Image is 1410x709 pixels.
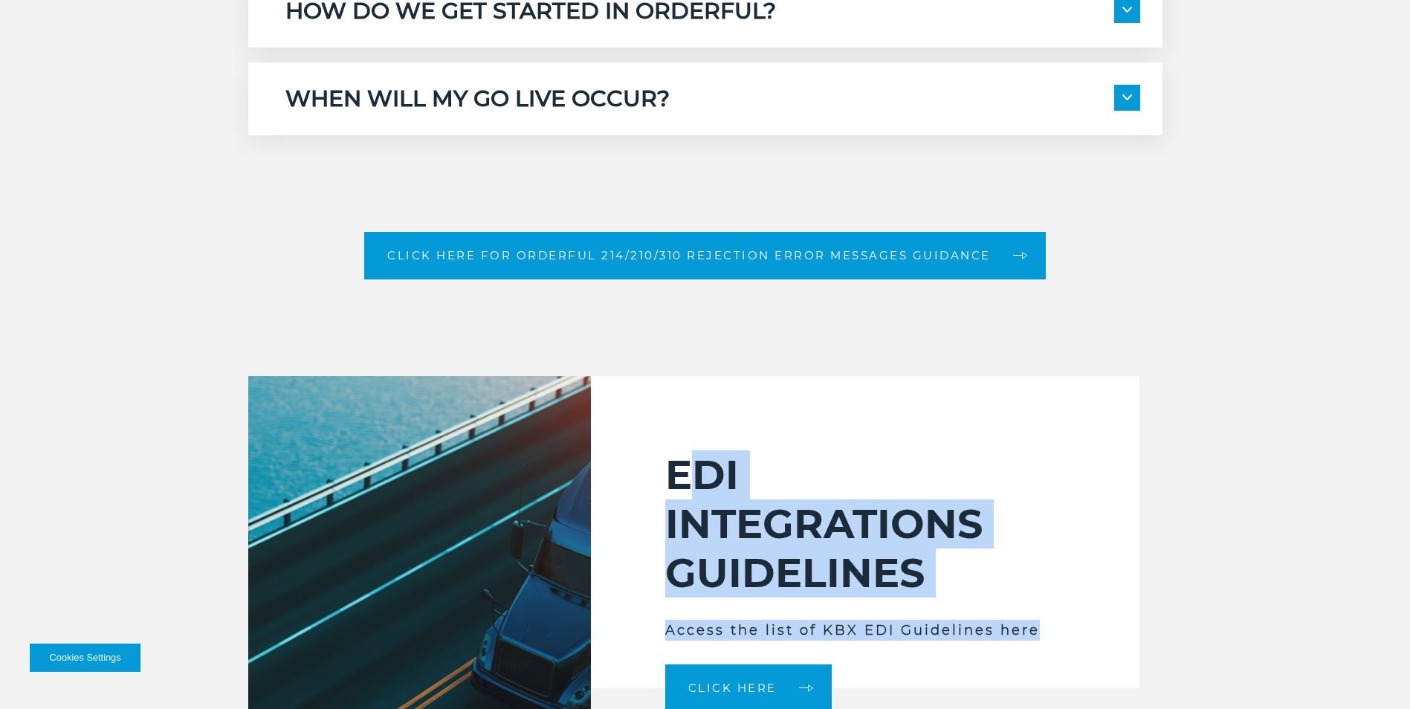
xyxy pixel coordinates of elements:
[665,620,1065,641] h3: Access the list of KBX EDI Guidelines here
[1122,7,1132,13] img: arrow
[387,250,991,261] span: Click here for Orderful 214/210/310 Rejection Error Messages Guidance
[1122,94,1132,100] img: arrow
[688,682,777,693] span: Click Here
[665,450,1065,598] h2: EDI INTEGRATIONS GUIDELINES
[364,232,1046,279] a: Click here for Orderful 214/210/310 Rejection Error Messages Guidance arrow arrow
[285,85,670,113] h5: WHEN WILL MY GO LIVE OCCUR?
[30,644,140,672] button: Cookies Settings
